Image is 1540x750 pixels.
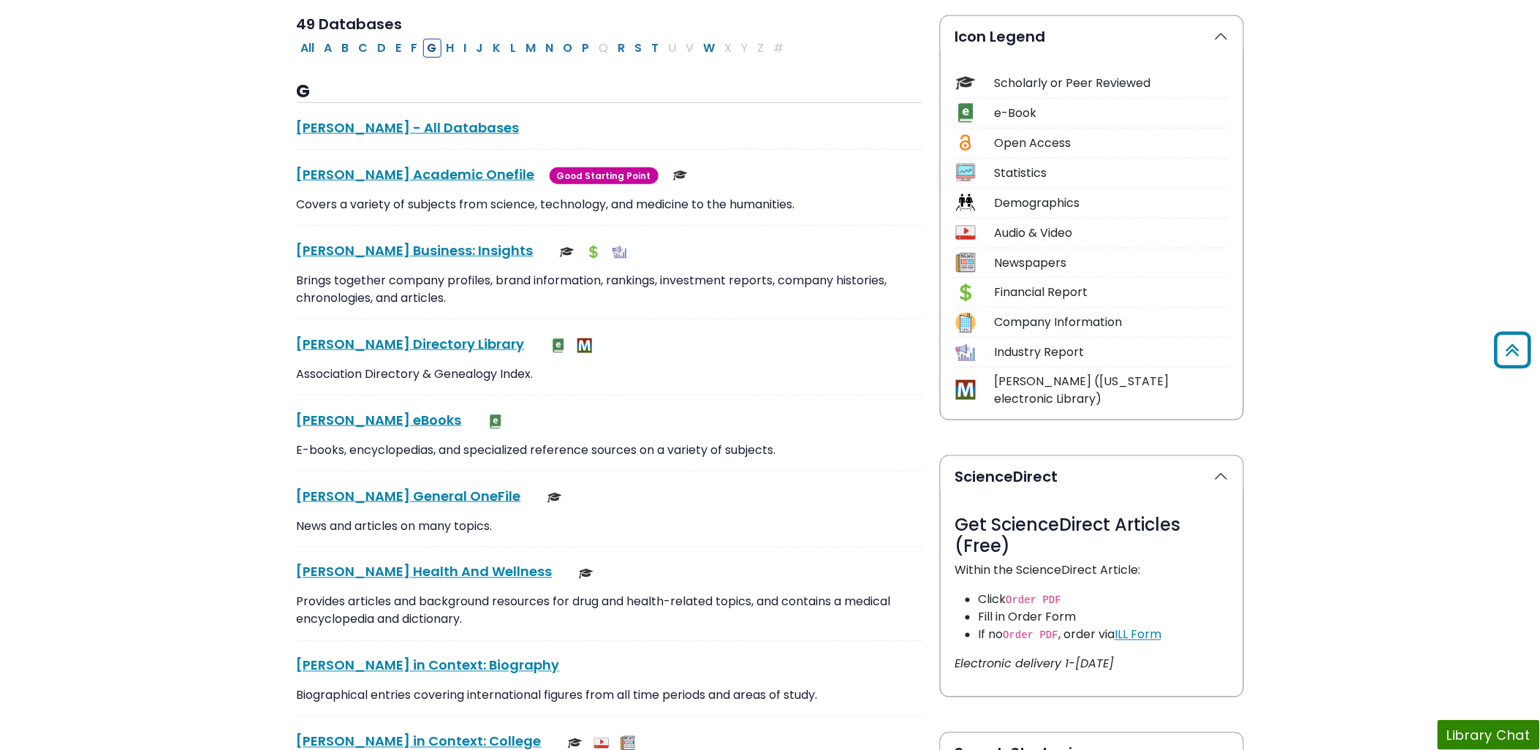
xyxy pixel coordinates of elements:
div: Newspapers [995,254,1229,272]
div: e-Book [995,105,1229,122]
a: [PERSON_NAME] Business: Insights [297,241,534,260]
img: MeL (Michigan electronic Library) [577,338,592,353]
p: E-books, encyclopedias, and specialized reference sources on a variety of subjects. [297,442,922,459]
button: Filter Results P [578,39,594,58]
div: Scholarly or Peer Reviewed [995,75,1229,92]
button: Filter Results O [559,39,577,58]
a: ILL Form [1115,626,1161,643]
button: Filter Results B [338,39,354,58]
p: Brings together company profiles, brand information, rankings, investment reports, company histor... [297,272,922,307]
img: Icon e-Book [956,103,976,123]
img: Financial Report [586,245,601,260]
img: Icon Scholarly or Peer Reviewed [956,73,976,93]
img: e-Book [551,338,566,353]
button: All [297,39,319,58]
button: Icon Legend [941,16,1243,57]
button: Filter Results T [648,39,664,58]
a: [PERSON_NAME] Academic Onefile [297,165,535,183]
img: Icon Demographics [956,193,976,213]
div: [PERSON_NAME] ([US_STATE] electronic Library) [995,373,1229,408]
div: Open Access [995,135,1229,152]
div: Audio & Video [995,224,1229,242]
a: [PERSON_NAME] in Context: Biography [297,656,560,675]
button: Filter Results E [392,39,406,58]
i: Electronic delivery 1-[DATE] [955,656,1115,673]
a: [PERSON_NAME] Directory Library [297,335,525,353]
img: Scholarly or Peer Reviewed [673,168,688,183]
div: Financial Report [995,284,1229,301]
p: News and articles on many topics. [297,518,922,535]
div: Alpha-list to filter by first letter of database name [297,39,790,56]
a: [PERSON_NAME] General OneFile [297,487,521,505]
img: Scholarly or Peer Reviewed [560,245,574,260]
button: Filter Results I [460,39,471,58]
img: Icon Industry Report [956,343,976,363]
button: Filter Results A [320,39,337,58]
p: Provides articles and background resources for drug and health-related topics, and contains a med... [297,594,922,629]
li: Fill in Order Form [979,609,1229,626]
span: Good Starting Point [550,167,659,184]
img: Scholarly or Peer Reviewed [547,490,562,505]
img: Icon Statistics [956,163,976,183]
button: Filter Results N [542,39,558,58]
img: Icon Financial Report [956,283,976,303]
a: Back to Top [1490,338,1536,363]
button: Filter Results F [407,39,422,58]
button: Filter Results S [631,39,647,58]
img: Industry Report [612,245,627,260]
img: Scholarly or Peer Reviewed [579,567,593,581]
p: Covers a variety of subjects from science, technology, and medicine to the humanities. [297,196,922,213]
button: Filter Results L [507,39,521,58]
div: Industry Report [995,344,1229,361]
p: Association Directory & Genealogy Index. [297,365,922,383]
a: [PERSON_NAME] Health And Wellness [297,563,553,581]
div: Demographics [995,194,1229,212]
button: Filter Results C [354,39,373,58]
p: Within the ScienceDirect Article: [955,562,1229,580]
h3: G [297,81,922,103]
button: Filter Results D [373,39,391,58]
img: Icon Audio & Video [956,223,976,243]
button: Filter Results W [699,39,720,58]
button: Filter Results G [423,39,441,58]
a: [PERSON_NAME] eBooks [297,411,462,429]
img: Icon Newspapers [956,253,976,273]
span: 49 Databases [297,14,403,34]
img: Icon Company Information [956,313,976,333]
a: [PERSON_NAME] - All Databases [297,118,520,137]
h3: Get ScienceDirect Articles (Free) [955,515,1229,557]
button: Filter Results H [442,39,459,58]
img: e-Book [488,414,503,429]
button: Filter Results M [522,39,541,58]
li: If no , order via [979,626,1229,644]
button: ScienceDirect [941,456,1243,497]
button: Filter Results K [489,39,506,58]
code: Order PDF [1004,630,1059,642]
button: Filter Results R [614,39,630,58]
img: Icon Open Access [957,133,975,153]
p: Biographical entries covering international figures from all time periods and areas of study. [297,687,922,705]
button: Filter Results J [472,39,488,58]
button: Library Chat [1438,720,1540,750]
div: Company Information [995,314,1229,331]
li: Click [979,591,1229,609]
img: Icon MeL (Michigan electronic Library) [956,380,976,400]
div: Statistics [995,164,1229,182]
code: Order PDF [1006,595,1062,607]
